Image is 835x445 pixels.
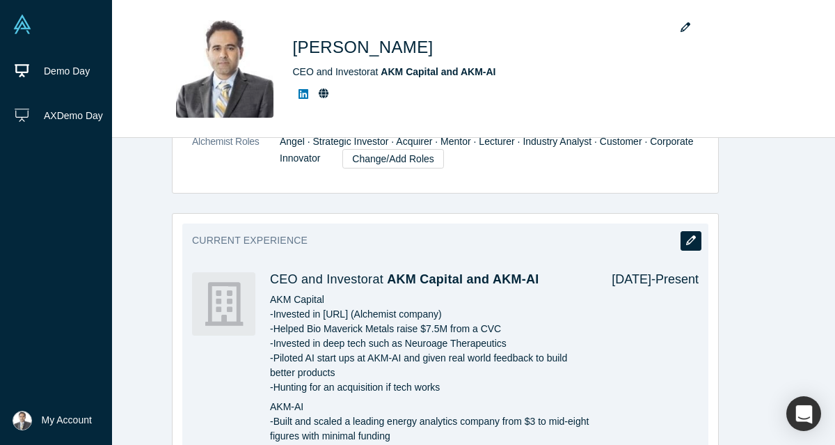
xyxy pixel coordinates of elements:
[42,413,92,428] span: My Account
[44,65,90,77] span: Demo Day
[192,134,280,183] dt: Alchemist Roles
[293,35,434,60] h1: [PERSON_NAME]
[293,66,496,77] span: CEO and Investor at
[280,134,699,169] dd: Angel · Strategic Investor · Acquirer · Mentor · Lecturer · Industry Analyst · Customer · Corpora...
[192,233,679,248] h3: Current Experience
[44,111,103,122] span: AX Demo Day
[381,66,495,77] a: AKM Capital and AKM-AI
[176,20,273,118] img: Amitt Mehta's Profile Image
[270,292,592,395] p: AKM Capital -Invested in [URL] (Alchemist company) -Helped Bio Maverick Metals raise $7.5M from a...
[192,272,255,336] img: AKM Capital and AKM-AI's Logo
[342,149,444,169] a: Change/Add Roles
[270,272,592,288] h4: CEO and Investor at
[13,411,32,430] img: Amitt Mehta's Account
[387,272,539,286] a: AKM Capital and AKM-AI
[13,15,32,34] img: Alchemist Vault Logo
[13,411,92,430] button: My Account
